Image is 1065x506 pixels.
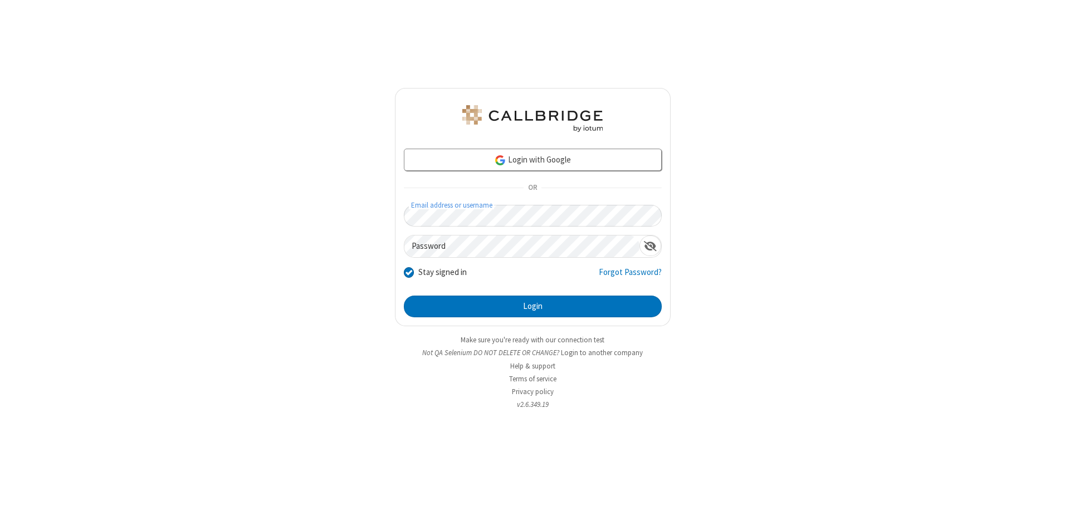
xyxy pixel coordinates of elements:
a: Login with Google [404,149,662,171]
a: Privacy policy [512,387,554,396]
span: OR [524,180,541,196]
a: Forgot Password? [599,266,662,287]
input: Password [404,235,639,257]
img: google-icon.png [494,154,506,166]
a: Make sure you're ready with our connection test [461,335,604,345]
button: Login [404,296,662,318]
li: Not QA Selenium DO NOT DELETE OR CHANGE? [395,347,671,358]
a: Terms of service [509,374,556,384]
input: Email address or username [404,205,662,227]
li: v2.6.349.19 [395,399,671,410]
a: Help & support [510,361,555,371]
button: Login to another company [561,347,643,358]
div: Show password [639,235,661,256]
img: QA Selenium DO NOT DELETE OR CHANGE [460,105,605,132]
label: Stay signed in [418,266,467,279]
